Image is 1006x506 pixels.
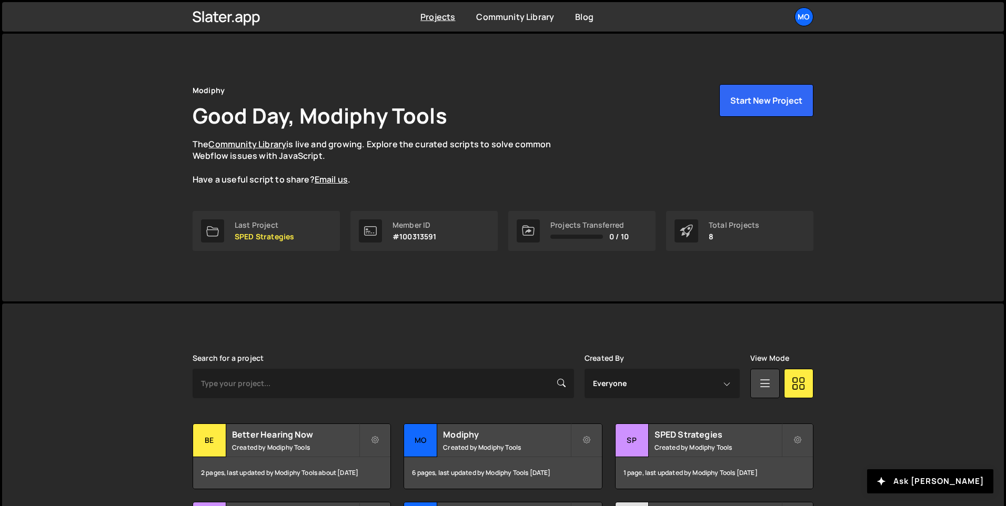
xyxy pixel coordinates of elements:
div: Last Project [235,221,294,229]
h1: Good Day, Modiphy Tools [193,101,447,130]
a: Be Better Hearing Now Created by Modiphy Tools 2 pages, last updated by Modiphy Tools about [DATE] [193,423,391,489]
p: SPED Strategies [235,232,294,241]
input: Type your project... [193,369,574,398]
button: Ask [PERSON_NAME] [867,469,993,493]
div: Projects Transferred [550,221,629,229]
div: Modiphy [193,84,225,97]
small: Created by Modiphy Tools [232,443,359,452]
a: Email us [315,174,348,185]
span: 0 / 10 [609,232,629,241]
a: Mo Modiphy Created by Modiphy Tools 6 pages, last updated by Modiphy Tools [DATE] [404,423,602,489]
a: Community Library [208,138,286,150]
a: Community Library [476,11,554,23]
h2: Modiphy [443,429,570,440]
div: SP [616,424,649,457]
a: Projects [420,11,455,23]
button: Start New Project [719,84,813,117]
div: Total Projects [709,221,759,229]
p: 8 [709,232,759,241]
h2: Better Hearing Now [232,429,359,440]
div: Member ID [393,221,437,229]
div: Mo [404,424,437,457]
p: #100313591 [393,232,437,241]
div: 2 pages, last updated by Modiphy Tools about [DATE] [193,457,390,489]
div: 6 pages, last updated by Modiphy Tools [DATE] [404,457,601,489]
label: Search for a project [193,354,264,362]
label: Created By [585,354,625,362]
h2: SPED Strategies [655,429,781,440]
small: Created by Modiphy Tools [655,443,781,452]
p: The is live and growing. Explore the curated scripts to solve common Webflow issues with JavaScri... [193,138,571,186]
a: SP SPED Strategies Created by Modiphy Tools 1 page, last updated by Modiphy Tools [DATE] [615,423,813,489]
a: Last Project SPED Strategies [193,211,340,251]
div: 1 page, last updated by Modiphy Tools [DATE] [616,457,813,489]
a: Blog [575,11,593,23]
a: Mo [794,7,813,26]
label: View Mode [750,354,789,362]
small: Created by Modiphy Tools [443,443,570,452]
div: Be [193,424,226,457]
